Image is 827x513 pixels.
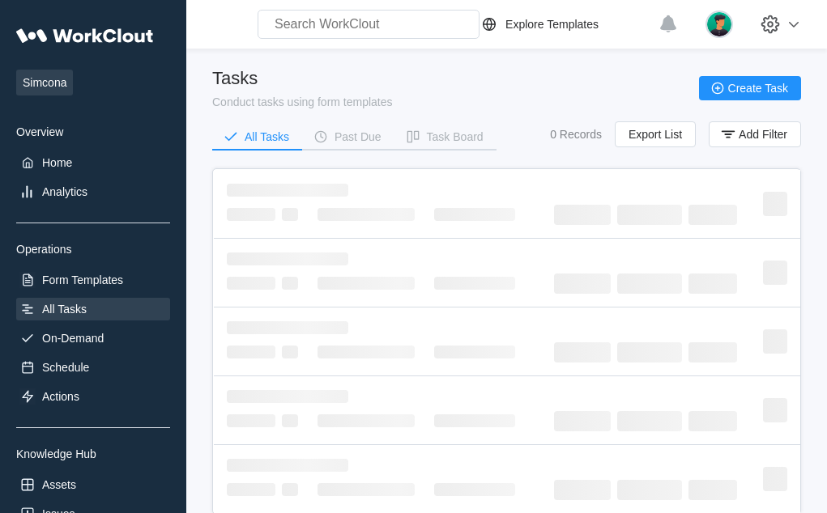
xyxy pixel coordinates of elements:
button: Past Due [302,125,394,149]
span: ‌ [434,483,515,496]
button: Create Task [699,76,801,100]
span: ‌ [763,329,787,354]
span: ‌ [617,411,682,431]
span: ‌ [282,483,298,496]
span: ‌ [318,414,415,427]
button: Task Board [394,125,497,149]
a: Explore Templates [480,15,650,34]
span: ‌ [227,459,348,472]
span: ‌ [688,342,737,362]
img: user.png [706,11,733,38]
span: ‌ [688,273,737,294]
div: Home [42,156,72,169]
a: Form Templates [16,269,170,291]
span: ‌ [617,205,682,225]
span: ‌ [763,398,787,422]
span: ‌ [227,346,275,358]
span: ‌ [554,480,611,500]
span: ‌ [688,480,737,500]
span: ‌ [282,208,298,221]
span: Export List [629,129,682,140]
span: Add Filter [739,129,787,140]
span: ‌ [318,208,415,221]
span: ‌ [763,261,787,285]
input: Search WorkClout [258,10,480,39]
span: ‌ [318,277,415,290]
span: ‌ [227,390,348,403]
span: ‌ [282,277,298,290]
span: ‌ [763,192,787,216]
span: ‌ [554,273,611,294]
span: ‌ [282,346,298,358]
span: ‌ [318,483,415,496]
a: Schedule [16,356,170,379]
div: Analytics [42,185,87,198]
div: Operations [16,243,170,256]
div: Schedule [42,361,89,374]
span: ‌ [688,205,737,225]
a: On-Demand [16,327,170,350]
a: Analytics [16,180,170,203]
a: Assets [16,473,170,496]
div: Explore Templates [505,18,599,31]
span: ‌ [227,414,275,427]
span: Simcona [16,70,73,95]
span: Create Task [728,83,788,94]
div: All Tasks [42,303,87,316]
button: Export List [615,121,696,147]
button: Add Filter [709,121,801,147]
span: ‌ [434,208,515,221]
span: ‌ [434,277,515,290]
span: ‌ [227,483,275,496]
span: ‌ [554,205,611,225]
div: Tasks [212,68,393,89]
button: All Tasks [212,125,302,149]
span: ‌ [227,184,348,197]
span: ‌ [227,252,348,265]
div: Form Templates [42,273,123,286]
span: ‌ [688,411,737,431]
span: ‌ [554,342,611,362]
a: Actions [16,385,170,408]
span: ‌ [554,411,611,431]
div: Actions [42,390,79,403]
span: ‌ [617,342,682,362]
span: ‌ [434,346,515,358]
div: Past Due [335,131,382,142]
div: On-Demand [42,332,104,345]
span: ‌ [617,480,682,500]
div: All Tasks [245,131,289,142]
span: ‌ [763,467,787,491]
span: ‌ [227,321,348,334]
div: Task Board [427,131,484,142]
span: ‌ [227,277,275,290]
span: ‌ [434,414,515,427]
div: Knowledge Hub [16,447,170,460]
div: 0 Records [550,128,602,141]
span: ‌ [617,273,682,294]
span: ‌ [282,414,298,427]
span: ‌ [318,346,415,358]
a: Home [16,151,170,174]
div: Conduct tasks using form templates [212,95,393,108]
a: All Tasks [16,298,170,320]
span: ‌ [227,208,275,221]
div: Overview [16,125,170,138]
